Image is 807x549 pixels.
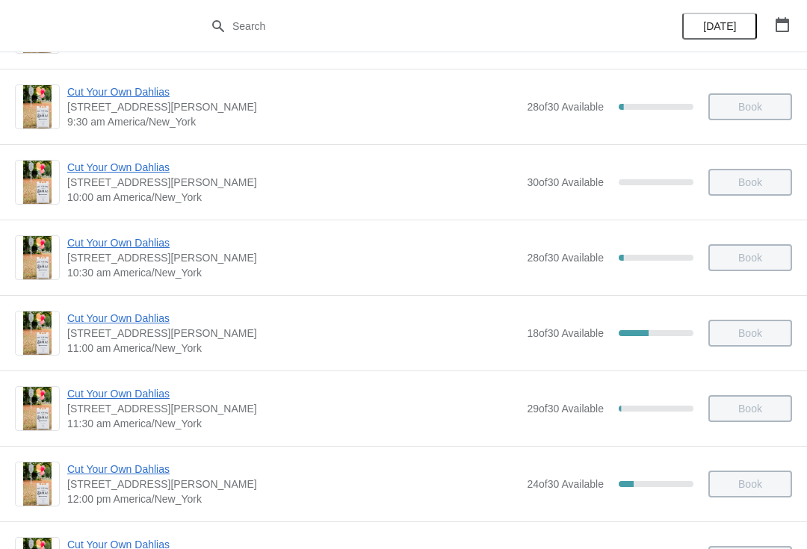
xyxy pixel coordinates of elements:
span: 9:30 am America/New_York [67,114,519,129]
span: Cut Your Own Dahlias [67,311,519,326]
input: Search [232,13,605,40]
span: 11:00 am America/New_York [67,341,519,356]
img: Cut Your Own Dahlias | 4 Jacobs Lane, Norwell, MA, USA | 10:00 am America/New_York [23,161,52,204]
span: 24 of 30 Available [527,478,604,490]
span: [STREET_ADDRESS][PERSON_NAME] [67,175,519,190]
span: Cut Your Own Dahlias [67,160,519,175]
span: Cut Your Own Dahlias [67,84,519,99]
span: 28 of 30 Available [527,101,604,113]
span: 30 of 30 Available [527,176,604,188]
span: [STREET_ADDRESS][PERSON_NAME] [67,401,519,416]
span: 11:30 am America/New_York [67,416,519,431]
img: Cut Your Own Dahlias | 4 Jacobs Lane, Norwell, MA, USA | 11:00 am America/New_York [23,311,52,355]
span: [STREET_ADDRESS][PERSON_NAME] [67,326,519,341]
img: Cut Your Own Dahlias | 4 Jacobs Lane, Norwell, MA, USA | 10:30 am America/New_York [23,236,52,279]
img: Cut Your Own Dahlias | 4 Jacobs Lane, Norwell, MA, USA | 9:30 am America/New_York [23,85,52,128]
span: 18 of 30 Available [527,327,604,339]
span: 29 of 30 Available [527,403,604,415]
span: [STREET_ADDRESS][PERSON_NAME] [67,99,519,114]
span: Cut Your Own Dahlias [67,235,519,250]
span: Cut Your Own Dahlias [67,386,519,401]
img: Cut Your Own Dahlias | 4 Jacobs Lane, Norwell, MA, USA | 11:30 am America/New_York [23,387,52,430]
button: [DATE] [682,13,757,40]
span: [STREET_ADDRESS][PERSON_NAME] [67,250,519,265]
span: 12:00 pm America/New_York [67,491,519,506]
span: 28 of 30 Available [527,252,604,264]
span: Cut Your Own Dahlias [67,462,519,477]
span: [STREET_ADDRESS][PERSON_NAME] [67,477,519,491]
span: 10:00 am America/New_York [67,190,519,205]
span: [DATE] [703,20,736,32]
img: Cut Your Own Dahlias | 4 Jacobs Lane, Norwell, MA, USA | 12:00 pm America/New_York [23,462,52,506]
span: 10:30 am America/New_York [67,265,519,280]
